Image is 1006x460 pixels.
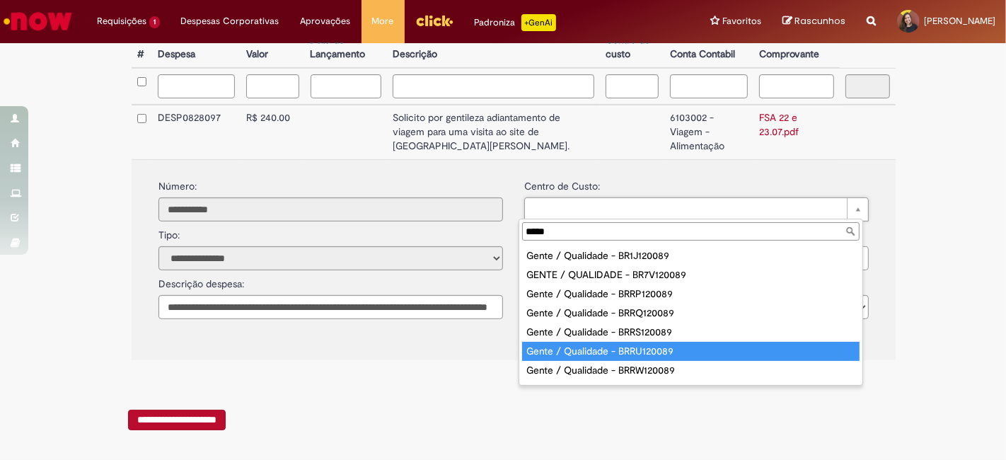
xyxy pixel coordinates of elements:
[522,265,860,284] div: GENTE / QUALIDADE - BR7V120089
[522,284,860,304] div: Gente / Qualidade - BRRP120089
[522,361,860,380] div: Gente / Qualidade - BRRW120089
[522,342,860,361] div: Gente / Qualidade - BRRU120089
[522,380,860,399] div: Gente / Qualidade - BRZW120089
[522,246,860,265] div: Gente / Qualidade - BR1J120089
[522,323,860,342] div: Gente / Qualidade - BRRS120089
[519,243,862,385] ul: centro_de_custo
[522,304,860,323] div: Gente / Qualidade - BRRQ120089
